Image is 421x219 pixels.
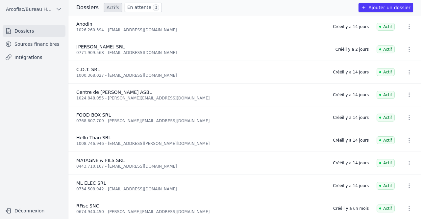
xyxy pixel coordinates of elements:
[377,205,395,212] span: Actif
[377,23,395,31] span: Actif
[76,21,92,27] span: Anodin
[3,4,65,14] button: Arcofisc/Bureau Haot
[125,3,162,12] a: En attente 3
[359,3,413,12] button: Ajouter un dossier
[377,45,395,53] span: Actif
[377,68,395,76] span: Actif
[76,203,99,208] span: RFisc SNC
[76,141,325,146] div: 1008.746.946 - [EMAIL_ADDRESS][PERSON_NAME][DOMAIN_NAME]
[333,92,369,97] div: Créé il y a 14 jours
[76,112,111,118] span: FOOD BOX SRL
[76,96,325,101] div: 1024.848.055 - [PERSON_NAME][EMAIL_ADDRESS][DOMAIN_NAME]
[333,138,369,143] div: Créé il y a 14 jours
[3,25,65,37] a: Dossiers
[333,206,369,211] div: Créé il y a un mois
[76,67,100,72] span: C.D.T. SRL
[76,50,328,55] div: 0771.909.568 - [EMAIL_ADDRESS][DOMAIN_NAME]
[3,205,65,216] button: Déconnexion
[76,73,325,78] div: 1000.368.027 - [EMAIL_ADDRESS][DOMAIN_NAME]
[76,135,111,140] span: Hello Thao SRL
[76,164,325,169] div: 0443.710.167 - [EMAIL_ADDRESS][DOMAIN_NAME]
[76,158,125,163] span: MATAGNE & FILS SRL
[76,27,325,33] div: 1026.260.394 - [EMAIL_ADDRESS][DOMAIN_NAME]
[104,3,122,12] a: Actifs
[6,6,53,13] span: Arcofisc/Bureau Haot
[76,209,325,214] div: 0674.940.450 - [PERSON_NAME][EMAIL_ADDRESS][DOMAIN_NAME]
[3,51,65,63] a: Intégrations
[76,44,125,49] span: [PERSON_NAME] SRL
[76,180,106,186] span: ML ELEC SRL
[377,182,395,190] span: Actif
[76,118,325,123] div: 0768.607.709 - [PERSON_NAME][EMAIL_ADDRESS][DOMAIN_NAME]
[377,91,395,99] span: Actif
[76,186,325,192] div: 0734.508.942 - [EMAIL_ADDRESS][DOMAIN_NAME]
[333,183,369,188] div: Créé il y a 14 jours
[377,159,395,167] span: Actif
[377,114,395,122] span: Actif
[333,24,369,29] div: Créé il y a 14 jours
[76,90,152,95] span: Centre de [PERSON_NAME] ASBL
[333,160,369,166] div: Créé il y a 14 jours
[76,4,99,12] h3: Dossiers
[377,136,395,144] span: Actif
[153,4,159,11] span: 3
[335,47,369,52] div: Créé il y a 2 jours
[333,115,369,120] div: Créé il y a 14 jours
[333,69,369,75] div: Créé il y a 14 jours
[3,38,65,50] a: Sources financières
